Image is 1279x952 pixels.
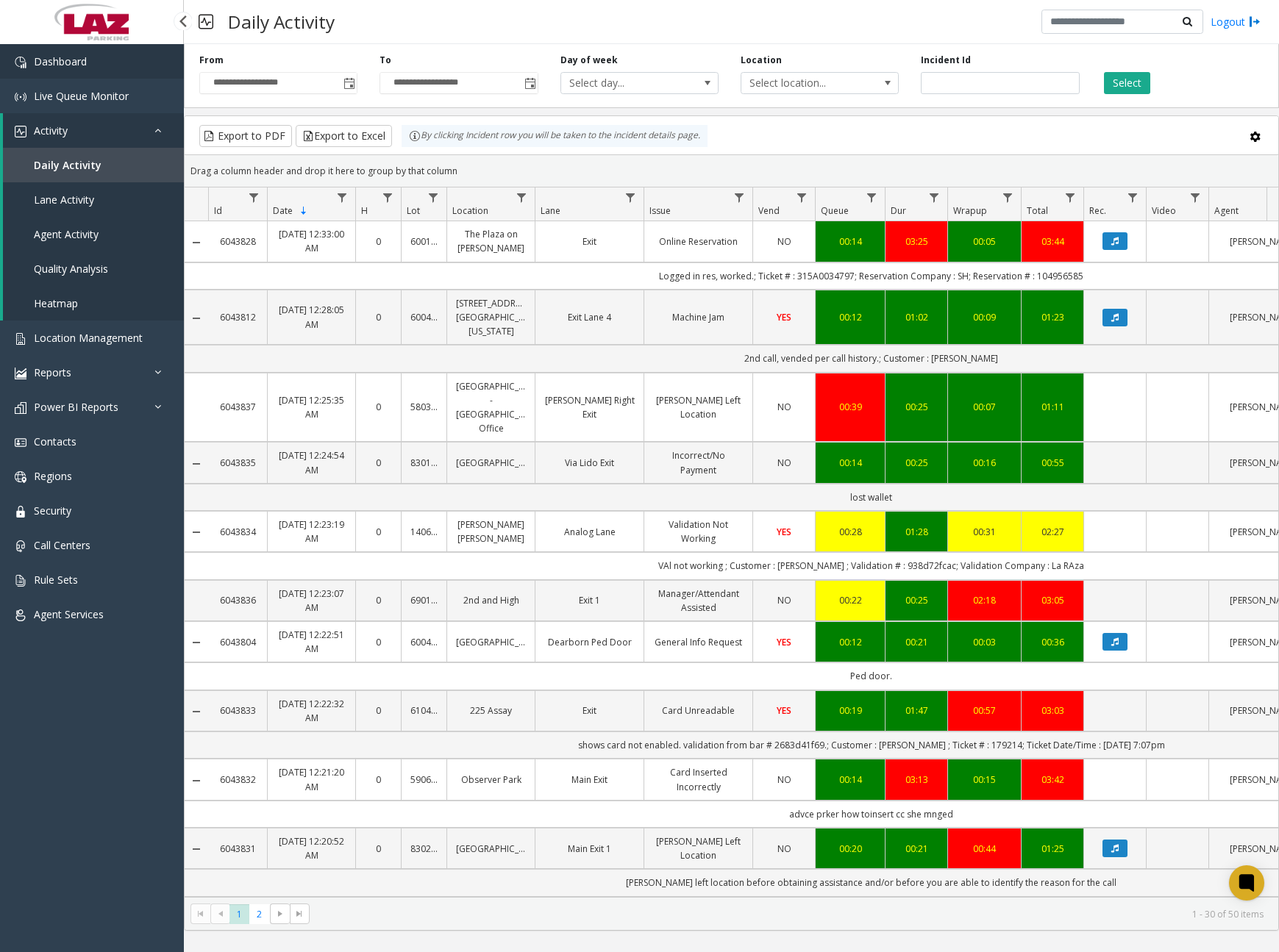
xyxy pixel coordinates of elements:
[653,587,744,615] a: Manager/Attendant Assisted
[34,124,68,137] span: Activity
[410,456,438,470] a: 830189
[378,187,398,207] a: H Filter Menu
[277,227,346,255] a: [DATE] 12:33:00 AM
[217,400,258,414] a: 6043837
[277,448,346,476] a: [DATE] 12:24:54 AM
[762,310,806,324] a: YES
[544,704,635,717] a: Exit
[777,842,791,855] span: NO
[15,609,26,621] img: 'icon'
[824,773,876,787] a: 00:14
[894,635,938,649] a: 00:21
[1186,187,1205,207] a: Video Filter Menu
[365,773,392,787] a: 0
[410,593,438,607] a: 690125
[456,296,526,339] a: [STREET_ADDRESS][GEOGRAPHIC_DATA][US_STATE]
[621,187,641,207] a: Lane Filter Menu
[762,593,806,607] a: NO
[824,310,876,324] div: 00:12
[3,148,184,182] a: Daily Activity
[1030,704,1075,717] div: 03:03
[217,704,258,717] a: 6043833
[185,843,208,855] a: Collapse Details
[277,303,346,331] a: [DATE] 12:28:05 AM
[921,54,971,67] label: Incident Id
[957,456,1012,470] a: 00:16
[894,773,938,787] div: 03:13
[34,158,101,172] span: Daily Activity
[365,635,392,649] a: 0
[730,187,749,207] a: Issue Filter Menu
[824,456,876,470] a: 00:14
[249,904,269,924] span: Page 2
[957,773,1012,787] div: 00:15
[762,773,806,787] a: NO
[824,525,876,539] div: 00:28
[298,205,310,217] span: Sortable
[762,635,806,649] a: YES
[1030,310,1075,324] a: 01:23
[762,704,806,717] a: YES
[1030,400,1075,414] a: 01:11
[762,525,806,539] a: YES
[1123,187,1143,207] a: Rec. Filter Menu
[792,187,812,207] a: Vend Filter Menu
[653,635,744,649] a: General Info Request
[957,704,1012,717] div: 00:57
[456,635,526,649] a: [GEOGRAPHIC_DATA]
[957,593,1012,607] div: 02:18
[296,125,392,147] button: Export to Excel
[277,393,346,421] a: [DATE] 12:25:35 AM
[894,593,938,607] a: 00:25
[365,593,392,607] a: 0
[456,379,526,436] a: [GEOGRAPHIC_DATA] - [GEOGRAPHIC_DATA] Office
[1030,635,1075,649] div: 00:36
[1027,204,1048,217] span: Total
[653,310,744,324] a: Machine Jam
[894,525,938,539] a: 01:28
[185,775,208,787] a: Collapse Details
[318,908,1264,920] kendo-pager-info: 1 - 30 of 50 items
[34,573,78,587] span: Rule Sets
[821,204,849,217] span: Queue
[777,235,791,248] span: NO
[824,635,876,649] a: 00:12
[15,437,26,448] img: 'icon'
[199,4,213,40] img: pageIcon
[653,448,744,476] a: Incorrect/No Payment
[185,637,208,648] a: Collapse Details
[544,310,635,324] a: Exit Lane 4
[1030,235,1075,248] a: 03:44
[824,400,876,414] a: 00:39
[410,635,438,649] a: 600405
[15,402,26,414] img: 'icon'
[1030,842,1075,856] a: 01:25
[34,227,99,241] span: Agent Activity
[777,311,791,323] span: YES
[1030,773,1075,787] div: 03:42
[762,456,806,470] a: NO
[34,469,72,483] span: Regions
[410,842,438,856] a: 830202
[1030,525,1075,539] a: 02:27
[544,456,635,470] a: Via Lido Exit
[741,73,867,93] span: Select location...
[15,126,26,137] img: 'icon'
[456,518,526,545] a: [PERSON_NAME] [PERSON_NAME]
[758,204,780,217] span: Vend
[957,235,1012,248] div: 00:05
[1030,456,1075,470] a: 00:55
[456,456,526,470] a: [GEOGRAPHIC_DATA]
[217,525,258,539] a: 6043834
[456,227,526,255] a: The Plaza on [PERSON_NAME]
[380,54,391,67] label: To
[894,400,938,414] a: 00:25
